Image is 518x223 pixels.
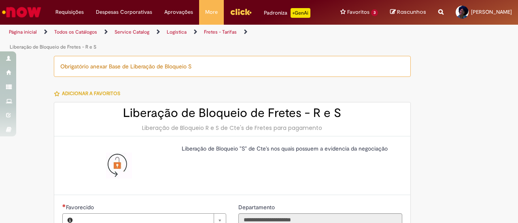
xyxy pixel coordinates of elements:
a: Fretes - Tarifas [204,29,237,35]
span: [PERSON_NAME] [471,8,512,15]
a: Rascunhos [390,8,426,16]
span: Despesas Corporativas [96,8,152,16]
img: click_logo_yellow_360x200.png [230,6,252,18]
a: Service Catalog [115,29,149,35]
label: Somente leitura - Departamento [238,203,276,211]
img: ServiceNow [1,4,42,20]
span: Necessários - Favorecido [66,204,96,211]
span: Necessários [62,204,66,207]
a: Logistica [167,29,187,35]
a: Liberação de Bloqueio de Fretes - R e S [10,44,96,50]
p: Liberação de Bloqueio "S" de Cte's nos quais possuem a evidencia da negociação [182,144,396,153]
div: Padroniza [264,8,310,18]
a: Página inicial [9,29,37,35]
span: Rascunhos [397,8,426,16]
h2: Liberação de Bloqueio de Fretes - R e S [62,106,402,120]
span: Requisições [55,8,84,16]
span: 3 [371,9,378,16]
div: Liberação de Bloqueio R e S de Cte's de Fretes para pagamento [62,124,402,132]
img: Liberação de Bloqueio de Fretes - R e S [106,153,132,178]
p: +GenAi [291,8,310,18]
ul: Trilhas de página [6,25,339,55]
button: Adicionar a Favoritos [54,85,125,102]
a: Todos os Catálogos [54,29,97,35]
span: Adicionar a Favoritos [62,90,120,97]
span: More [205,8,218,16]
span: Aprovações [164,8,193,16]
div: Obrigatório anexar Base de Liberação de Bloqueio S [54,56,411,77]
span: Favoritos [347,8,369,16]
